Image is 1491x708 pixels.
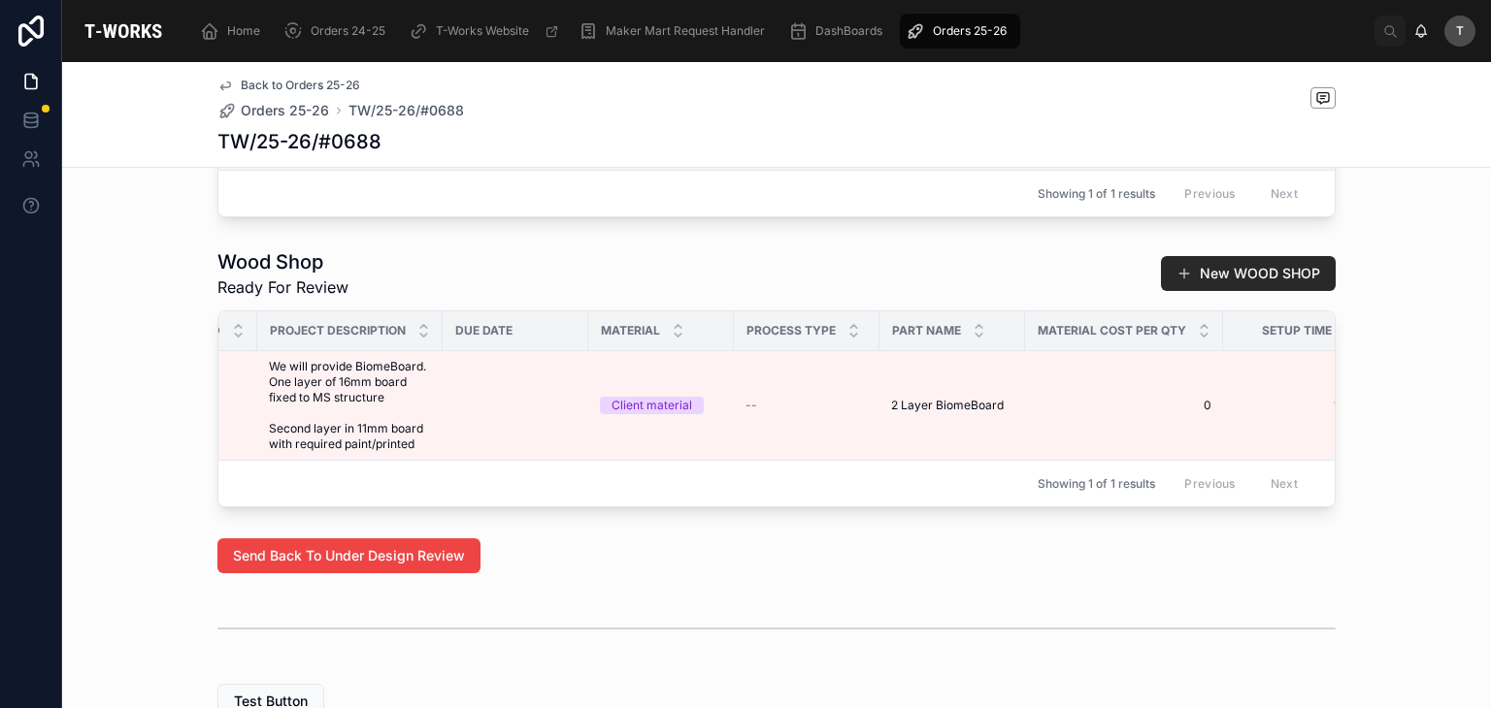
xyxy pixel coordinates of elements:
[1038,186,1155,202] span: Showing 1 of 1 results
[1262,323,1332,338] span: Setup Time
[1037,398,1211,413] span: 0
[217,128,381,155] h1: TW/25-26/#0688
[217,248,348,275] h1: Wood Shop
[601,323,660,338] span: Material
[269,359,431,452] span: We will provide BiomeBoard. One layer of 16mm board fixed to MS structure Second layer in 11mm bo...
[194,14,274,48] a: Home
[217,78,360,93] a: Back to Orders 25-26
[606,23,765,39] span: Maker Mart Request Handler
[311,23,385,39] span: Orders 24-25
[612,397,692,414] div: Client material
[217,101,329,120] a: Orders 25-26
[933,23,1007,39] span: Orders 25-26
[241,78,360,93] span: Back to Orders 25-26
[1235,398,1357,413] span: 1.00
[746,323,836,338] span: Process Type
[455,323,513,338] span: Due Date
[892,323,961,338] span: Part Name
[815,23,882,39] span: DashBoards
[217,538,480,573] button: Send Back To Under Design Review
[900,14,1020,48] a: Orders 25-26
[270,323,406,338] span: Project Description
[78,16,169,47] img: App logo
[1161,256,1336,291] button: New WOOD SHOP
[278,14,399,48] a: Orders 24-25
[241,101,329,120] span: Orders 25-26
[217,275,348,299] span: Ready For Review
[436,23,529,39] span: T-Works Website
[233,546,465,565] span: Send Back To Under Design Review
[403,14,569,48] a: T-Works Website
[348,101,464,120] a: TW/25-26/#0688
[782,14,896,48] a: DashBoards
[573,14,779,48] a: Maker Mart Request Handler
[184,10,1375,52] div: scrollable content
[1038,476,1155,492] span: Showing 1 of 1 results
[1456,23,1464,39] span: T
[745,398,757,413] span: --
[227,23,260,39] span: Home
[1038,323,1186,338] span: Material Cost Per Qty
[891,398,1004,413] span: 2 Layer BiomeBoard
